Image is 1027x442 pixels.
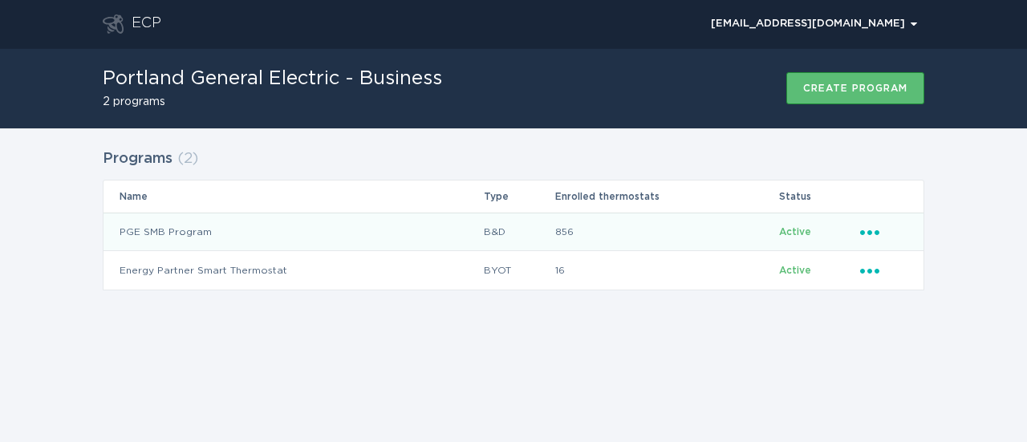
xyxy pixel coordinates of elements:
div: ECP [132,14,161,34]
th: Type [483,180,554,213]
button: Create program [786,72,924,104]
button: Go to dashboard [103,14,124,34]
th: Enrolled thermostats [554,180,778,213]
th: Name [104,180,483,213]
h2: Programs [103,144,173,173]
div: Popover menu [704,12,924,36]
td: 16 [554,251,778,290]
tr: e051749ccfa84d928a97458da185000c [104,251,923,290]
span: Active [779,266,811,275]
tr: Table Headers [104,180,923,213]
td: Energy Partner Smart Thermostat [104,251,483,290]
span: Active [779,227,811,237]
td: 856 [554,213,778,251]
th: Status [778,180,859,213]
div: Create program [803,83,907,93]
div: [EMAIL_ADDRESS][DOMAIN_NAME] [711,19,917,29]
div: Popover menu [860,262,907,279]
button: Open user account details [704,12,924,36]
tr: 3d6554b0c9c3438fbc0be5c7d1df9af9 [104,213,923,251]
h1: Portland General Electric - Business [103,69,442,88]
td: BYOT [483,251,554,290]
h2: 2 programs [103,96,442,107]
td: B&D [483,213,554,251]
div: Popover menu [860,223,907,241]
span: ( 2 ) [177,152,198,166]
td: PGE SMB Program [104,213,483,251]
